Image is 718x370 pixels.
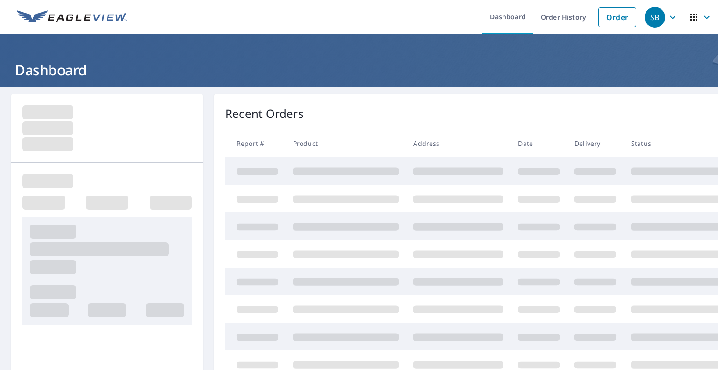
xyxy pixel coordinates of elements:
a: Order [598,7,636,27]
img: EV Logo [17,10,127,24]
th: Report # [225,130,286,157]
th: Delivery [567,130,624,157]
th: Address [406,130,510,157]
div: SB [645,7,665,28]
p: Recent Orders [225,105,304,122]
th: Product [286,130,406,157]
h1: Dashboard [11,60,707,80]
th: Date [510,130,567,157]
